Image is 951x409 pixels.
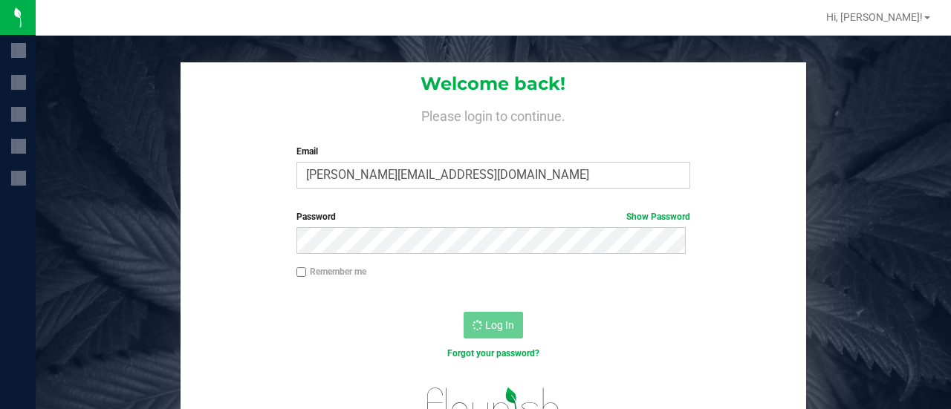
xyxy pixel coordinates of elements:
[181,106,805,124] h4: Please login to continue.
[296,265,366,278] label: Remember me
[296,145,691,158] label: Email
[826,11,923,23] span: Hi, [PERSON_NAME]!
[626,212,690,222] a: Show Password
[296,267,307,278] input: Remember me
[181,74,805,94] h1: Welcome back!
[464,312,523,338] button: Log In
[447,348,539,359] a: Forgot your password?
[296,212,336,222] span: Password
[485,319,514,331] span: Log In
